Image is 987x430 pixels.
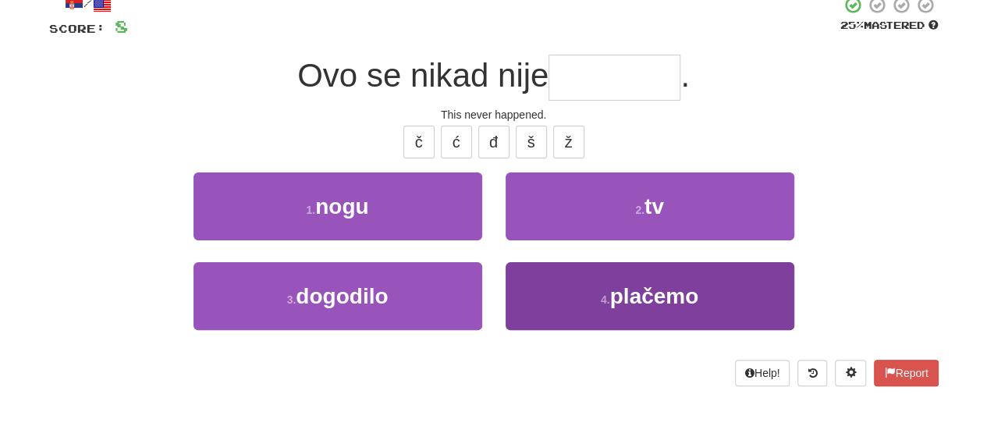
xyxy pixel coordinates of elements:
span: tv [644,194,664,219]
button: Help! [735,360,790,386]
span: Ovo se nikad nije [297,57,549,94]
button: č [403,126,435,158]
button: Report [874,360,938,386]
span: plačemo [610,284,699,308]
span: nogu [315,194,368,219]
button: 3.dogodilo [193,262,482,330]
button: š [516,126,547,158]
small: 2 . [635,204,644,216]
button: 1.nogu [193,172,482,240]
button: 4.plačemo [506,262,794,330]
div: Mastered [840,19,939,33]
button: ć [441,126,472,158]
small: 1 . [306,204,315,216]
button: đ [478,126,509,158]
small: 3 . [287,293,296,306]
div: This never happened. [49,107,939,123]
button: ž [553,126,584,158]
span: . [680,57,690,94]
button: 2.tv [506,172,794,240]
span: 8 [115,16,128,36]
span: dogodilo [296,284,388,308]
span: 25 % [840,19,864,31]
small: 4 . [601,293,610,306]
span: Score: [49,22,105,35]
button: Round history (alt+y) [797,360,827,386]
